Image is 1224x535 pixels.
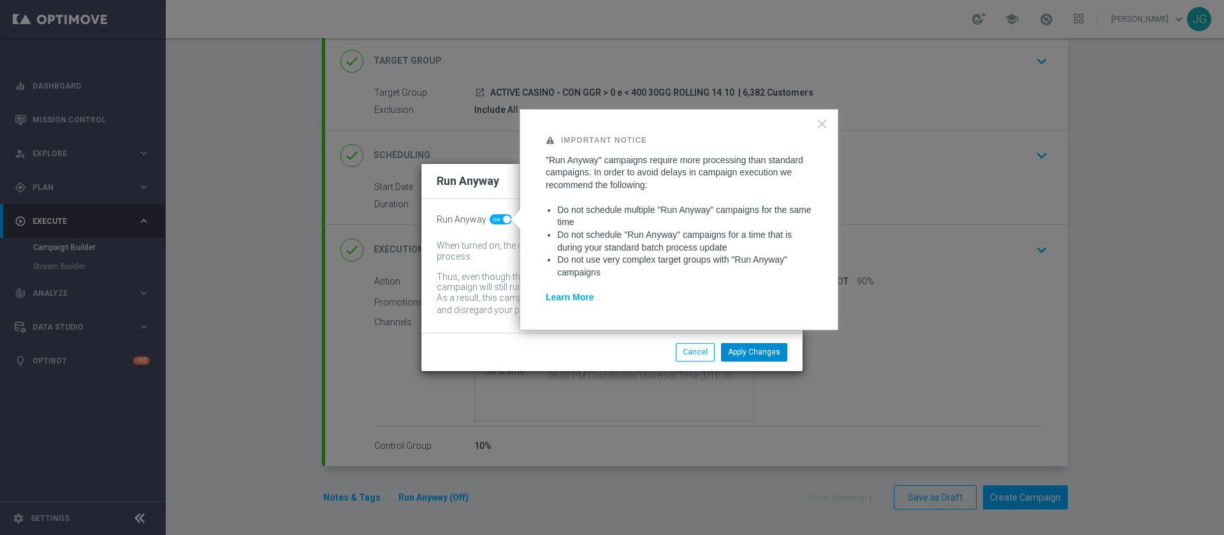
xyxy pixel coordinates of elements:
div: As a result, this campaign might include customers whose data has been changed and disregard your... [437,293,768,318]
li: Do not use very complex target groups with "Run Anyway" campaigns [557,254,812,279]
button: Close [816,114,828,134]
p: "Run Anyway" campaigns require more processing than standard campaigns. In order to avoid delays ... [546,154,812,192]
h2: Run Anyway [437,173,499,189]
li: Do not schedule multiple "Run Anyway" campaigns for the same time [557,204,812,229]
a: Learn More [546,292,594,302]
li: Do not schedule "Run Anyway" campaigns for a time that is during your standard batch process update [557,229,812,254]
span: Run Anyway [437,214,486,225]
button: Apply Changes [721,343,787,361]
button: Cancel [676,343,715,361]
strong: Important Notice [561,136,647,145]
div: When turned on, the campaign will be executed regardless of your site's batch-data process. [437,240,768,262]
div: Thus, even though the batch-data process might not be complete by then, the campaign will still r... [437,272,768,293]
